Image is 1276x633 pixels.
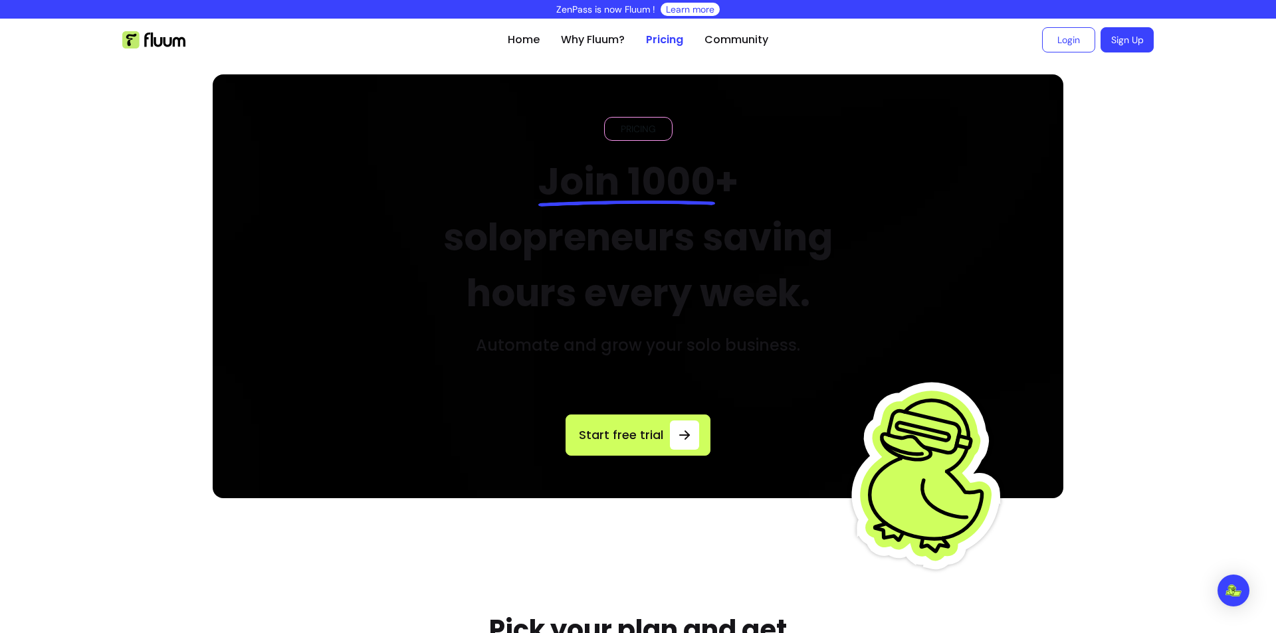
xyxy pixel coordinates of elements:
a: Pricing [646,32,683,48]
h3: Automate and grow your solo business. [476,335,800,356]
span: PRICING [615,122,661,136]
a: Login [1042,27,1095,52]
a: Learn more [666,3,714,16]
a: Community [704,32,768,48]
img: Fluum Logo [122,31,185,48]
a: Why Fluum? [561,32,625,48]
a: Sign Up [1101,27,1154,52]
img: Fluum Duck sticker [847,359,1013,591]
a: Home [508,32,540,48]
a: Start free trial [566,414,710,456]
h2: + solopreneurs saving hours every week. [413,154,863,321]
div: Open Intercom Messenger [1218,575,1249,606]
span: Join 1000 [538,155,715,208]
p: ZenPass is now Fluum ! [556,3,655,16]
span: Start free trial [577,426,665,444]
